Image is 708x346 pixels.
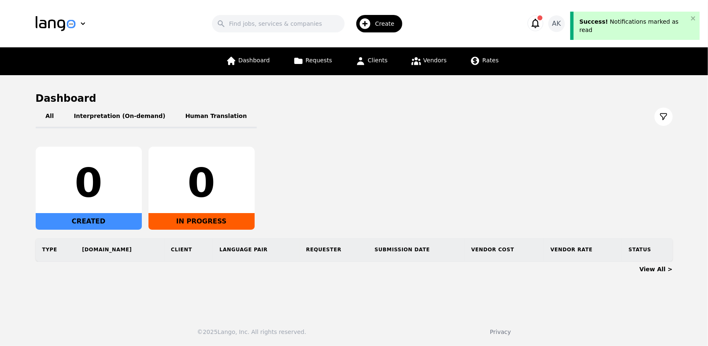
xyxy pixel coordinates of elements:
th: Client [164,238,213,261]
th: Status [622,238,673,261]
div: 0 [155,163,248,203]
a: Rates [465,47,504,75]
div: Notifications marked as read [579,17,688,34]
span: AK [552,19,561,29]
button: AK[PERSON_NAME]Medilinguastix Language Solutions [548,15,673,32]
input: Find jobs, services & companies [212,15,345,32]
span: Vendors [423,57,447,64]
a: Privacy [490,329,511,335]
a: Vendors [406,47,452,75]
th: Submission Date [368,238,465,261]
span: Requests [306,57,332,64]
div: CREATED [36,213,142,230]
a: Dashboard [221,47,275,75]
th: Requester [299,238,368,261]
span: Create [375,20,400,28]
th: Vendor Rate [544,238,622,261]
button: Interpretation (On-demand) [64,105,175,128]
a: Clients [350,47,393,75]
div: IN PROGRESS [148,213,255,230]
button: Human Translation [175,105,257,128]
a: View All > [640,266,673,272]
div: 0 [42,163,135,203]
button: All [36,105,64,128]
div: © 2025 Lango, Inc. All rights reserved. [197,328,306,336]
button: Create [345,12,407,36]
th: Vendor Cost [465,238,544,261]
a: Requests [288,47,337,75]
span: Dashboard [238,57,270,64]
th: Language Pair [213,238,299,261]
th: Type [36,238,75,261]
h1: Dashboard [36,92,673,105]
img: Logo [36,16,75,31]
span: Clients [368,57,388,64]
button: close [691,15,696,22]
span: Rates [482,57,499,64]
button: Filter [654,108,673,126]
th: [DOMAIN_NAME] [75,238,164,261]
span: Success! [579,18,608,25]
